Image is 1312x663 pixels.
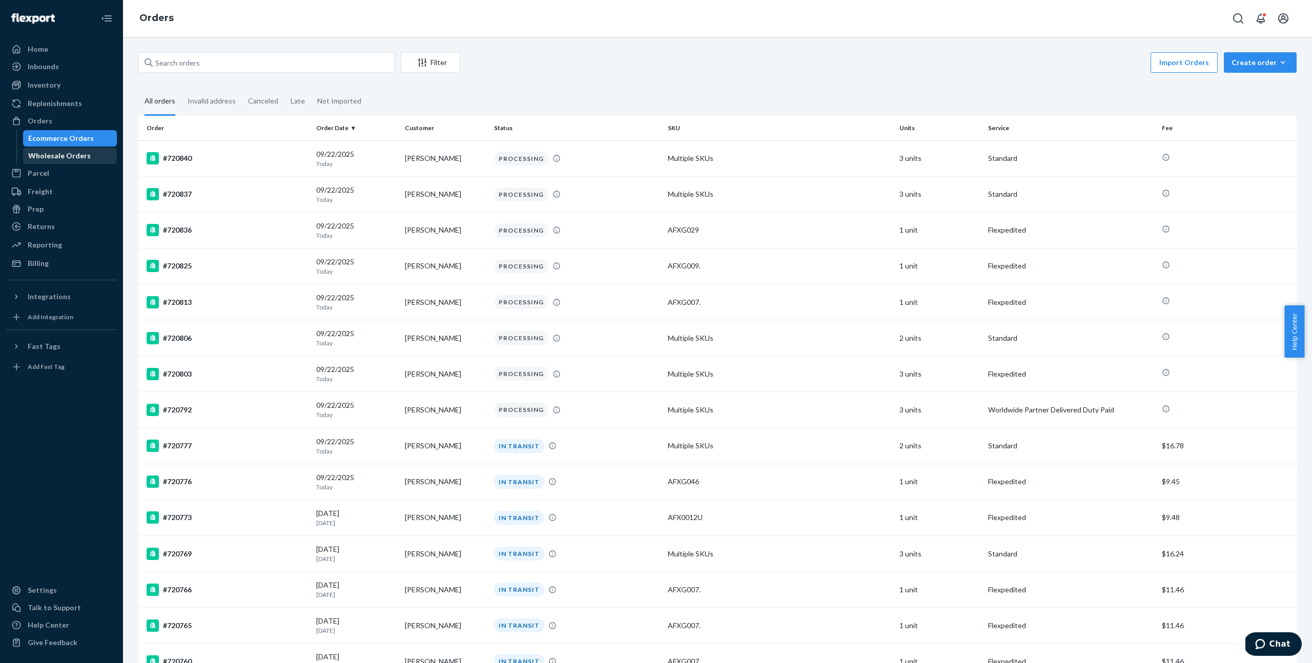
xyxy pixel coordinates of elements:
[668,476,891,487] div: AFXG046
[494,547,544,561] div: IN TRANSIT
[147,332,308,344] div: #720806
[28,116,52,126] div: Orders
[405,123,485,132] div: Customer
[401,572,489,608] td: [PERSON_NAME]
[895,176,984,212] td: 3 units
[28,61,59,72] div: Inbounds
[494,295,548,309] div: PROCESSING
[494,223,548,237] div: PROCESSING
[401,428,489,464] td: [PERSON_NAME]
[6,41,117,57] a: Home
[988,441,1154,451] p: Standard
[147,296,308,308] div: #720813
[28,362,65,371] div: Add Fast Tag
[494,475,544,489] div: IN TRANSIT
[988,512,1154,523] p: Flexpedited
[401,536,489,572] td: [PERSON_NAME]
[664,392,895,428] td: Multiple SKUs
[28,341,60,351] div: Fast Tags
[316,400,397,419] div: 09/22/2025
[401,392,489,428] td: [PERSON_NAME]
[316,447,397,455] p: Today
[248,88,278,114] div: Canceled
[28,80,60,90] div: Inventory
[316,293,397,312] div: 09/22/2025
[6,255,117,272] a: Billing
[401,356,489,392] td: [PERSON_NAME]
[6,288,117,305] button: Integrations
[1158,572,1297,608] td: $11.46
[28,292,71,302] div: Integrations
[401,52,460,73] button: Filter
[145,88,175,116] div: All orders
[988,297,1154,307] p: Flexpedited
[1158,536,1297,572] td: $16.24
[668,585,891,595] div: AFXG007.
[895,212,984,248] td: 1 unit
[664,428,895,464] td: Multiple SKUs
[138,52,395,73] input: Search orders
[316,257,397,276] div: 09/22/2025
[28,187,53,197] div: Freight
[138,116,312,140] th: Order
[895,248,984,284] td: 1 unit
[28,151,91,161] div: Wholesale Orders
[494,439,544,453] div: IN TRANSIT
[895,428,984,464] td: 2 units
[188,88,236,114] div: Invalid address
[664,176,895,212] td: Multiple SKUs
[316,590,397,599] p: [DATE]
[11,13,55,24] img: Flexport logo
[28,240,62,250] div: Reporting
[147,368,308,380] div: #720803
[895,140,984,176] td: 3 units
[147,404,308,416] div: #720792
[6,77,117,93] a: Inventory
[494,511,544,525] div: IN TRANSIT
[668,225,891,235] div: AFXG029
[988,225,1154,235] p: Flexpedited
[6,95,117,112] a: Replenishments
[664,320,895,356] td: Multiple SKUs
[988,620,1154,631] p: Flexpedited
[664,116,895,140] th: SKU
[6,617,117,633] a: Help Center
[988,369,1154,379] p: Flexpedited
[316,185,397,204] div: 09/22/2025
[1245,632,1302,658] iframe: Opens a widget where you can chat to one of our agents
[147,475,308,488] div: #720776
[147,260,308,272] div: #720825
[316,472,397,491] div: 09/22/2025
[6,338,117,355] button: Fast Tags
[494,583,544,596] div: IN TRANSIT
[28,585,57,595] div: Settings
[988,261,1154,271] p: Flexpedited
[895,356,984,392] td: 3 units
[6,218,117,235] a: Returns
[316,221,397,240] div: 09/22/2025
[895,464,984,500] td: 1 unit
[988,585,1154,595] p: Flexpedited
[139,12,174,24] a: Orders
[6,113,117,129] a: Orders
[1284,305,1304,358] span: Help Center
[6,599,117,616] button: Talk to Support
[1151,52,1218,73] button: Import Orders
[316,149,397,168] div: 09/22/2025
[316,375,397,383] p: Today
[6,634,117,651] button: Give Feedback
[28,221,55,232] div: Returns
[28,603,81,613] div: Talk to Support
[6,165,117,181] a: Parcel
[1232,57,1289,68] div: Create order
[147,548,308,560] div: #720769
[401,284,489,320] td: [PERSON_NAME]
[6,183,117,200] a: Freight
[494,152,548,165] div: PROCESSING
[668,512,891,523] div: AFX0012U
[1250,8,1271,29] button: Open notifications
[401,248,489,284] td: [PERSON_NAME]
[401,176,489,212] td: [PERSON_NAME]
[895,572,984,608] td: 1 unit
[23,148,117,164] a: Wholesale Orders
